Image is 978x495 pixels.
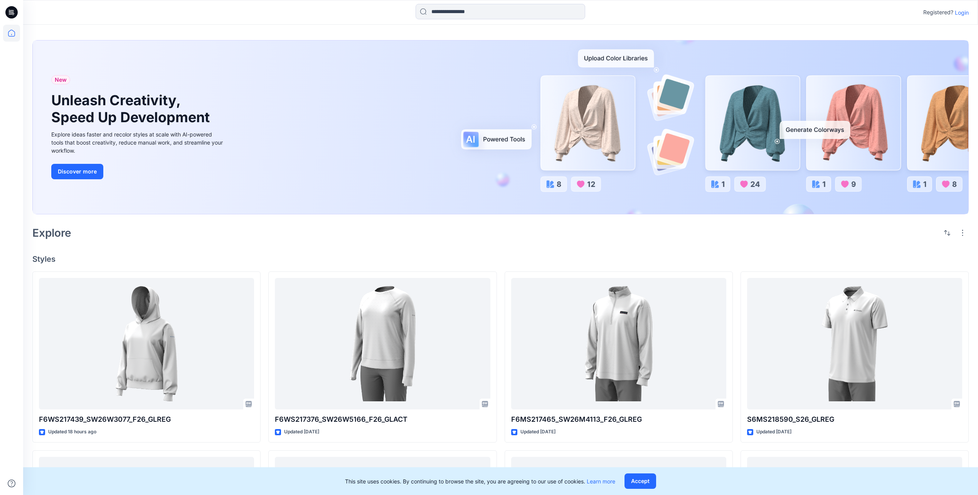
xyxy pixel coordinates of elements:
[51,164,225,179] a: Discover more
[747,278,962,409] a: S6MS218590_S26_GLREG
[587,478,615,485] a: Learn more
[284,428,319,436] p: Updated [DATE]
[756,428,791,436] p: Updated [DATE]
[32,227,71,239] h2: Explore
[51,130,225,155] div: Explore ideas faster and recolor styles at scale with AI-powered tools that boost creativity, red...
[55,75,67,84] span: New
[520,428,555,436] p: Updated [DATE]
[275,278,490,409] a: F6WS217376_SW26W5166_F26_GLACT
[51,164,103,179] button: Discover more
[48,428,96,436] p: Updated 18 hours ago
[955,8,969,17] p: Login
[39,278,254,409] a: F6WS217439_SW26W3077_F26_GLREG
[32,254,969,264] h4: Styles
[625,473,656,489] button: Accept
[51,92,213,125] h1: Unleash Creativity, Speed Up Development
[923,8,953,17] p: Registered?
[511,414,726,425] p: F6MS217465_SW26M4113_F26_GLREG
[747,414,962,425] p: S6MS218590_S26_GLREG
[511,278,726,409] a: F6MS217465_SW26M4113_F26_GLREG
[39,414,254,425] p: F6WS217439_SW26W3077_F26_GLREG
[345,477,615,485] p: This site uses cookies. By continuing to browse the site, you are agreeing to our use of cookies.
[275,414,490,425] p: F6WS217376_SW26W5166_F26_GLACT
